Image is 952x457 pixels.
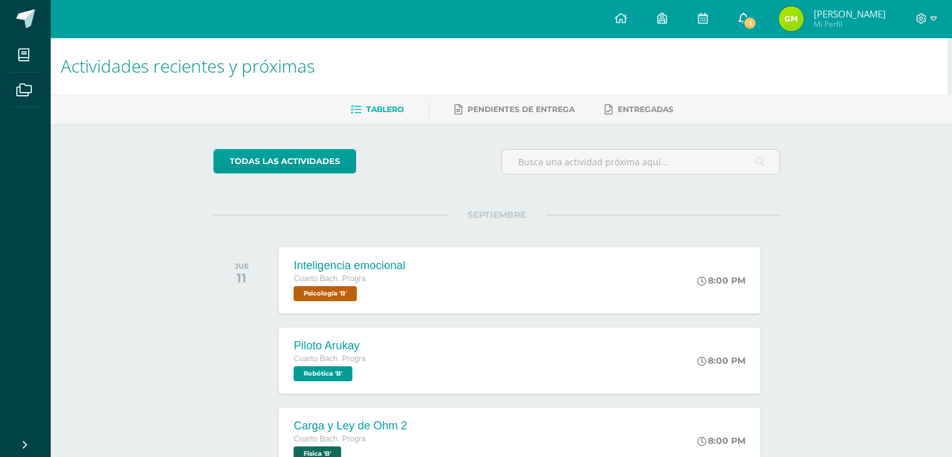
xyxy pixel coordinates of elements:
[294,274,366,283] span: Cuarto Bach. Progra
[213,149,356,173] a: todas las Actividades
[813,8,885,20] span: [PERSON_NAME]
[294,259,405,272] div: Inteligencia emocional
[294,419,407,433] div: Carga y Ley de Ohm 2
[351,100,404,120] a: Tablero
[294,354,366,363] span: Cuarto Bach. Progra
[697,275,745,286] div: 8:00 PM
[468,105,575,114] span: Pendientes de entrega
[294,366,352,381] span: Robótica 'B'
[743,16,757,30] span: 1
[294,434,366,443] span: Cuarto Bach. Progra
[779,6,804,31] img: 0ce65a783694750e38dd7535df09a2e9.png
[813,19,885,29] span: Mi Perfil
[294,339,366,352] div: Piloto Arukay
[697,435,745,446] div: 8:00 PM
[454,100,575,120] a: Pendientes de entrega
[235,270,249,285] div: 11
[618,105,673,114] span: Entregadas
[235,262,249,270] div: JUE
[61,54,315,78] span: Actividades recientes y próximas
[366,105,404,114] span: Tablero
[605,100,673,120] a: Entregadas
[502,150,779,174] input: Busca una actividad próxima aquí...
[448,209,546,220] span: SEPTIEMBRE
[697,355,745,366] div: 8:00 PM
[294,286,357,301] span: Psicología 'B'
